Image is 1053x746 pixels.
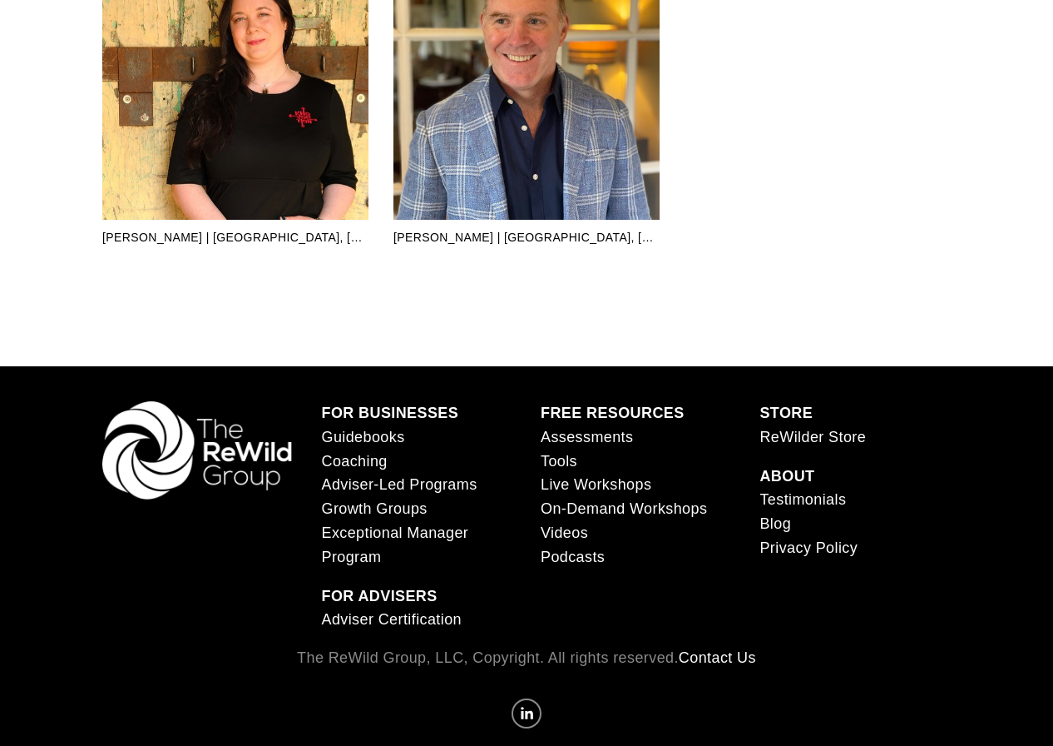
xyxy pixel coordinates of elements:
[759,401,813,425] a: STORE
[541,473,651,497] a: Live Workshops
[322,588,438,604] strong: FOR ADVISERS
[759,536,858,560] a: Privacy Policy
[541,405,685,421] strong: FREE RESOURCES
[759,468,814,485] strong: ABOUT
[759,488,846,512] a: Testimonials
[679,646,756,670] a: Contact Us
[322,584,438,609] a: FOR ADVISERS
[759,465,814,489] a: ABOUT
[322,525,469,565] span: Exceptional Manager Program
[759,512,791,536] a: Blog
[322,500,428,517] span: Growth Groups
[322,608,462,632] a: Adviser Certification
[541,401,685,425] a: FREE RESOURCES
[322,401,459,425] a: FOR BUSINESSES
[322,473,477,497] a: Adviser-Led Programs
[541,425,633,450] a: Assessments
[541,521,588,545] a: Videos
[393,226,660,250] div: [PERSON_NAME] | [GEOGRAPHIC_DATA], [GEOGRAPHIC_DATA]
[541,497,707,521] a: On-Demand Workshops
[102,646,951,670] p: The ReWild Group, LLC, Copyright. All rights reserved.
[541,545,605,569] a: Podcasts
[759,405,813,421] strong: STORE
[322,497,428,521] a: Growth Groups
[512,699,541,729] a: LinkedIn
[102,226,368,250] div: [PERSON_NAME] | [GEOGRAPHIC_DATA], [GEOGRAPHIC_DATA]
[541,450,577,474] a: Tools
[322,425,405,450] a: Guidebooks
[759,425,866,450] a: ReWilder Store
[322,450,388,474] a: Coaching
[322,405,459,421] strong: FOR BUSINESSES
[322,521,512,569] a: Exceptional Manager Program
